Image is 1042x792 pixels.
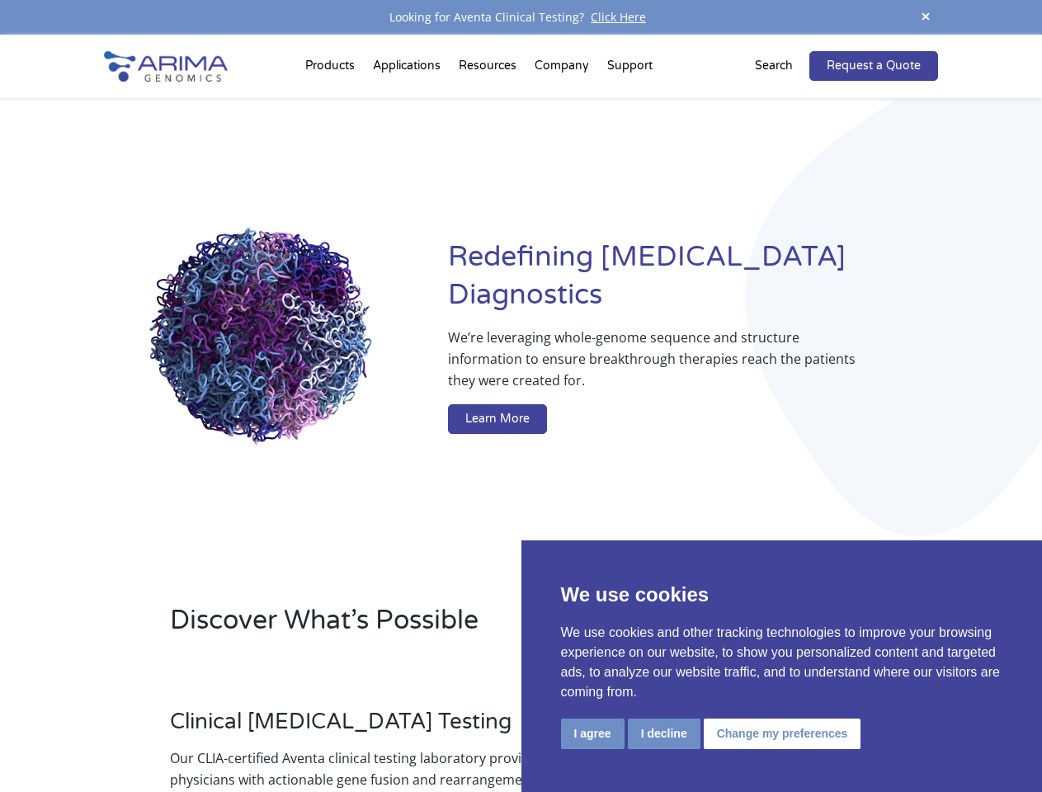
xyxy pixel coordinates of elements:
h2: Discover What’s Possible [170,602,718,652]
div: Looking for Aventa Clinical Testing? [104,7,937,28]
a: Request a Quote [809,51,938,81]
p: Search [755,55,793,77]
a: Click Here [584,9,653,25]
p: We’re leveraging whole-genome sequence and structure information to ensure breakthrough therapies... [448,327,872,404]
button: I agree [561,719,625,749]
p: We use cookies and other tracking technologies to improve your browsing experience on our website... [561,623,1003,702]
button: Change my preferences [704,719,861,749]
p: We use cookies [561,580,1003,610]
img: Arima-Genomics-logo [104,51,228,82]
h3: Clinical [MEDICAL_DATA] Testing [170,709,586,747]
h1: Redefining [MEDICAL_DATA] Diagnostics [448,238,938,327]
a: Learn More [448,404,547,434]
button: I decline [628,719,700,749]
